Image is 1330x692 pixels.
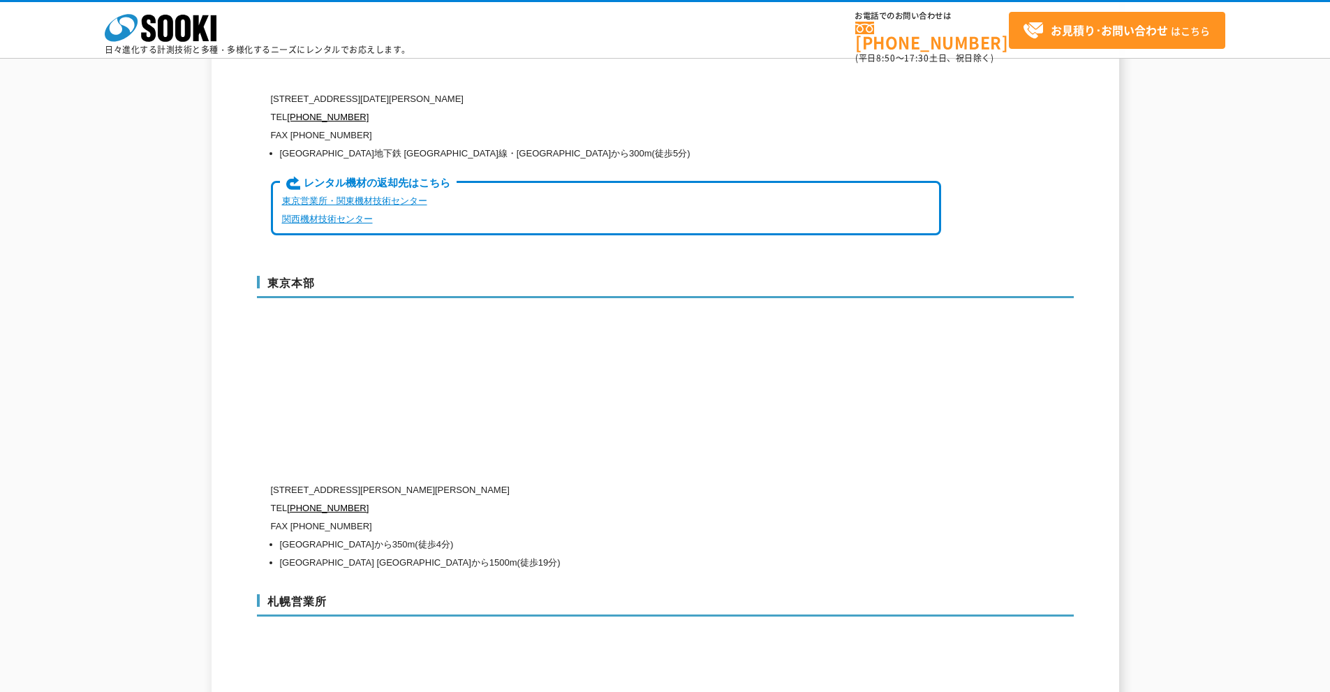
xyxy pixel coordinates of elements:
[271,499,941,517] p: TEL
[855,22,1009,50] a: [PHONE_NUMBER]
[280,145,941,163] li: [GEOGRAPHIC_DATA]地下鉄 [GEOGRAPHIC_DATA]線・[GEOGRAPHIC_DATA]から300m(徒歩5分)
[1051,22,1168,38] strong: お見積り･お問い合わせ
[282,214,373,224] a: 関西機材技術センター
[271,481,941,499] p: [STREET_ADDRESS][PERSON_NAME][PERSON_NAME]
[287,112,369,122] a: [PHONE_NUMBER]
[105,45,411,54] p: 日々進化する計測技術と多種・多様化するニーズにレンタルでお応えします。
[271,108,941,126] p: TEL
[855,52,993,64] span: (平日 ～ 土日、祝日除く)
[280,176,457,191] span: レンタル機材の返却先はこちら
[271,517,941,536] p: FAX [PHONE_NUMBER]
[257,276,1074,298] h3: 東京本部
[280,554,941,572] li: [GEOGRAPHIC_DATA] [GEOGRAPHIC_DATA]から1500m(徒歩19分)
[855,12,1009,20] span: お電話でのお問い合わせは
[1009,12,1225,49] a: お見積り･お問い合わせはこちら
[271,90,941,108] p: [STREET_ADDRESS][DATE][PERSON_NAME]
[287,503,369,513] a: [PHONE_NUMBER]
[904,52,929,64] span: 17:30
[257,594,1074,617] h3: 札幌営業所
[271,126,941,145] p: FAX [PHONE_NUMBER]
[280,536,941,554] li: [GEOGRAPHIC_DATA]から350m(徒歩4分)
[282,196,427,206] a: 東京営業所・関東機材技術センター
[1023,20,1210,41] span: はこちら
[876,52,896,64] span: 8:50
